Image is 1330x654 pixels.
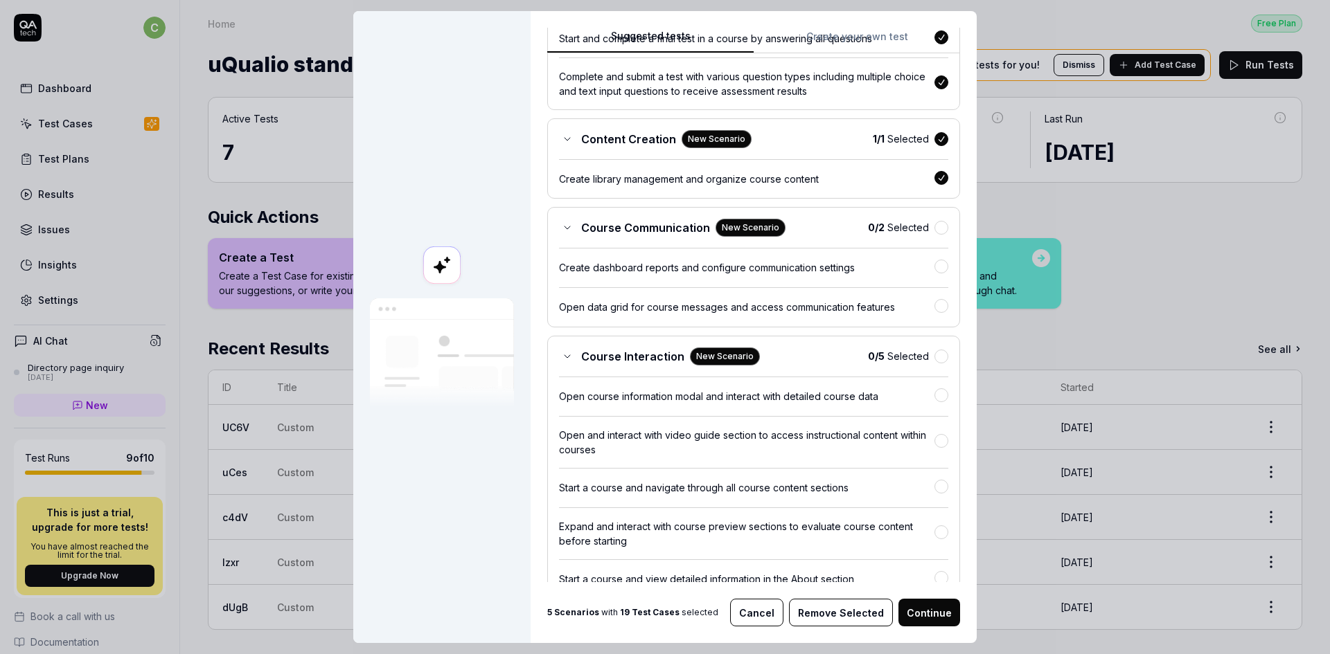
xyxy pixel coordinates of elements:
[898,599,960,626] button: Continue
[559,260,934,275] div: Create dashboard reports and configure communication settings
[559,69,934,98] div: Complete and submit a test with various question types including multiple choice and text input q...
[559,172,934,186] div: Create library management and organize course content
[873,131,929,146] span: Selected
[868,221,885,233] b: 0 / 2
[581,131,676,147] span: Content Creation
[370,298,514,408] img: Our AI scans your site and suggests things to test
[682,130,752,148] div: New Scenario
[754,28,960,53] button: Create your own test
[559,428,934,457] div: Open and interact with video guide section to access instructional content within courses
[559,519,934,548] div: Expand and interact with course preview sections to evaluate course content before starting
[730,599,783,626] button: Cancel
[581,348,684,365] span: Course Interaction
[547,607,599,617] b: 5 Scenarios
[868,220,929,235] span: Selected
[559,572,934,586] div: Start a course and view detailed information in the About section
[868,350,885,362] b: 0 / 5
[873,133,885,145] b: 1 / 1
[716,219,786,237] div: New Scenario
[547,606,718,619] span: with selected
[559,480,934,495] div: Start a course and navigate through all course content sections
[789,599,893,626] button: Remove Selected
[868,349,929,363] span: Selected
[559,300,934,314] div: Open data grid for course messages and access communication features
[581,219,710,236] span: Course Communication
[690,347,760,365] div: New Scenario
[620,607,680,617] b: 19 Test Cases
[547,28,754,53] button: Suggested tests
[559,389,934,403] div: Open course information modal and interact with detailed course data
